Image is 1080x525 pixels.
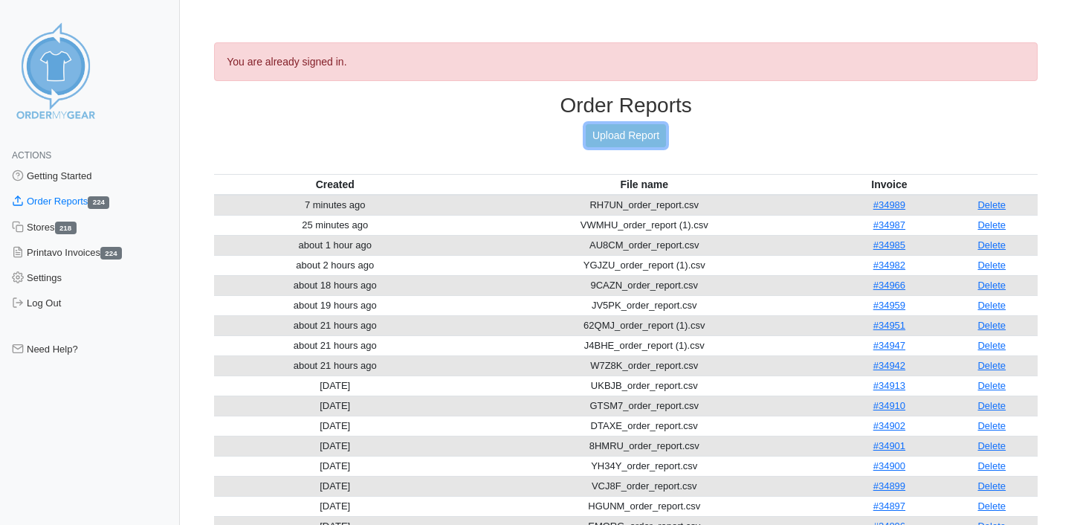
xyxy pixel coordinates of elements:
[456,275,832,295] td: 9CAZN_order_report.csv
[214,195,456,216] td: 7 minutes ago
[873,320,905,331] a: #34951
[873,500,905,512] a: #34897
[214,315,456,335] td: about 21 hours ago
[214,295,456,315] td: about 19 hours ago
[456,295,832,315] td: JV5PK_order_report.csv
[214,255,456,275] td: about 2 hours ago
[977,340,1006,351] a: Delete
[456,355,832,376] td: W7Z8K_order_report.csv
[456,376,832,396] td: UKBJB_order_report.csv
[977,460,1006,471] a: Delete
[977,420,1006,431] a: Delete
[977,300,1006,311] a: Delete
[456,174,832,195] th: File name
[873,380,905,391] a: #34913
[977,199,1006,210] a: Delete
[214,496,456,516] td: [DATE]
[873,260,905,271] a: #34982
[456,416,832,436] td: DTAXE_order_report.csv
[977,380,1006,391] a: Delete
[214,335,456,355] td: about 21 hours ago
[873,199,905,210] a: #34989
[586,124,666,147] a: Upload Report
[977,239,1006,251] a: Delete
[977,500,1006,512] a: Delete
[873,460,905,471] a: #34900
[214,42,1038,81] div: You are already signed in.
[214,93,1038,118] h3: Order Reports
[977,280,1006,291] a: Delete
[977,480,1006,492] a: Delete
[456,496,832,516] td: HGUNM_order_report.csv
[88,196,109,209] span: 224
[456,315,832,335] td: 62QMJ_order_report (1).csv
[977,440,1006,451] a: Delete
[214,436,456,456] td: [DATE]
[873,440,905,451] a: #34901
[873,400,905,411] a: #34910
[456,195,832,216] td: RH7UN_order_report.csv
[12,150,51,161] span: Actions
[977,360,1006,371] a: Delete
[873,340,905,351] a: #34947
[214,476,456,496] td: [DATE]
[214,376,456,396] td: [DATE]
[456,235,832,255] td: AU8CM_order_report.csv
[456,456,832,476] td: YH34Y_order_report.csv
[55,222,77,234] span: 218
[456,215,832,235] td: VWMHU_order_report (1).csv
[977,219,1006,231] a: Delete
[873,480,905,492] a: #34899
[214,235,456,255] td: about 1 hour ago
[832,174,945,195] th: Invoice
[214,275,456,295] td: about 18 hours ago
[456,436,832,456] td: 8HMRU_order_report.csv
[873,300,905,311] a: #34959
[100,247,122,260] span: 224
[214,355,456,376] td: about 21 hours ago
[214,215,456,235] td: 25 minutes ago
[873,239,905,251] a: #34985
[456,255,832,275] td: YGJZU_order_report (1).csv
[873,360,905,371] a: #34942
[977,400,1006,411] a: Delete
[977,320,1006,331] a: Delete
[456,335,832,355] td: J4BHE_order_report (1).csv
[456,476,832,496] td: VCJ8F_order_report.csv
[214,174,456,195] th: Created
[214,456,456,476] td: [DATE]
[873,219,905,231] a: #34987
[873,420,905,431] a: #34902
[873,280,905,291] a: #34966
[214,396,456,416] td: [DATE]
[977,260,1006,271] a: Delete
[214,416,456,436] td: [DATE]
[456,396,832,416] td: GTSM7_order_report.csv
